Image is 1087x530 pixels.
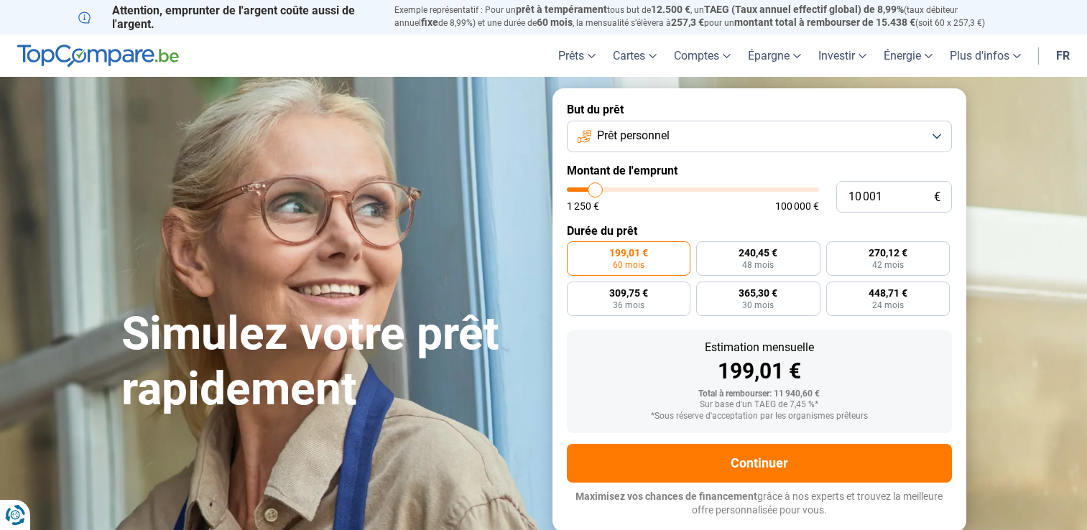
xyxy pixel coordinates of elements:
span: 60 mois [613,261,644,269]
button: Continuer [567,444,952,483]
span: 365,30 € [739,288,777,298]
span: 309,75 € [609,288,648,298]
span: 448,71 € [869,288,907,298]
span: TAEG (Taux annuel effectif global) de 8,99% [704,4,904,15]
a: Comptes [665,34,739,77]
a: Cartes [604,34,665,77]
a: Prêts [550,34,604,77]
span: 240,45 € [739,248,777,258]
span: 257,3 € [671,17,704,28]
h1: Simulez votre prêt rapidement [121,307,535,417]
span: 24 mois [872,301,904,310]
div: Sur base d'un TAEG de 7,45 %* [578,400,940,410]
span: 30 mois [742,301,774,310]
span: 1 250 € [567,201,599,211]
span: 100 000 € [775,201,819,211]
p: grâce à nos experts et trouvez la meilleure offre personnalisée pour vous. [567,490,952,518]
p: Exemple représentatif : Pour un tous but de , un (taux débiteur annuel de 8,99%) et une durée de ... [394,4,1009,29]
span: 48 mois [742,261,774,269]
span: 199,01 € [609,248,648,258]
a: fr [1047,34,1078,77]
img: TopCompare [17,45,179,68]
span: 12.500 € [651,4,690,15]
span: Prêt personnel [597,128,670,144]
span: Maximisez vos chances de financement [575,491,757,502]
div: 199,01 € [578,361,940,382]
span: fixe [421,17,438,28]
span: montant total à rembourser de 15.438 € [734,17,915,28]
button: Prêt personnel [567,121,952,152]
span: 42 mois [872,261,904,269]
div: Estimation mensuelle [578,342,940,353]
span: 270,12 € [869,248,907,258]
span: prêt à tempérament [516,4,607,15]
span: 60 mois [537,17,573,28]
div: *Sous réserve d'acceptation par les organismes prêteurs [578,412,940,422]
a: Plus d'infos [941,34,1030,77]
label: But du prêt [567,103,952,116]
p: Attention, emprunter de l'argent coûte aussi de l'argent. [78,4,377,31]
a: Énergie [875,34,941,77]
a: Épargne [739,34,810,77]
a: Investir [810,34,875,77]
span: 36 mois [613,301,644,310]
label: Montant de l'emprunt [567,164,952,177]
span: € [934,191,940,203]
div: Total à rembourser: 11 940,60 € [578,389,940,399]
label: Durée du prêt [567,224,952,238]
